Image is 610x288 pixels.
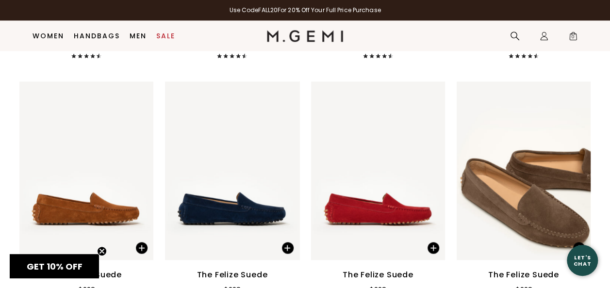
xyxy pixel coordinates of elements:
[258,6,278,14] strong: FALL20
[130,32,147,40] a: Men
[33,32,64,40] a: Women
[19,81,153,260] img: The Felize Suede
[97,246,107,256] button: Close teaser
[10,254,99,278] div: GET 10% OFFClose teaser
[156,32,175,40] a: Sale
[445,81,579,260] img: The Felize Suede
[267,30,343,42] img: M.Gemi
[165,81,299,260] img: The Felize Suede
[197,269,267,280] div: The Felize Suede
[74,32,120,40] a: Handbags
[343,269,413,280] div: The Felize Suede
[299,81,433,260] img: The Felize Suede
[568,33,578,43] span: 0
[311,81,445,260] img: The Felize Suede
[567,254,598,266] div: Let's Chat
[153,81,287,260] img: The Felize Suede
[488,269,559,280] div: The Felize Suede
[27,260,82,272] span: GET 10% OFF
[457,81,591,260] img: The Felize Suede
